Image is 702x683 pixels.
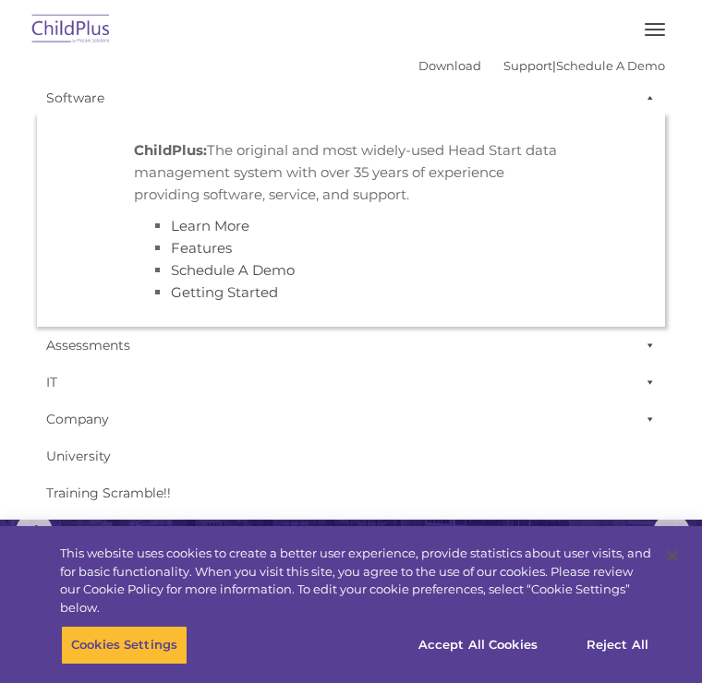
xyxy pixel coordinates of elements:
a: Company [37,401,665,437]
button: Close [652,535,693,576]
a: Features [171,239,232,257]
a: IT [37,364,665,401]
div: This website uses cookies to create a better user experience, provide statistics about user visit... [60,545,652,617]
img: ChildPlus by Procare Solutions [28,8,115,52]
a: Support [503,58,552,73]
button: Cookies Settings [61,626,188,665]
button: Accept All Cookies [408,626,548,665]
a: University [37,437,665,474]
span: Phone number [303,183,381,197]
font: | [418,58,665,73]
a: Learn More [171,217,249,234]
a: Download [418,58,481,73]
p: The original and most widely-used Head Start data management system with over 35 years of experie... [134,139,568,206]
a: Assessments [37,327,665,364]
a: Training Scramble!! [37,474,665,511]
strong: ChildPlus: [134,141,207,159]
span: Last name [303,107,359,121]
a: Schedule A Demo [556,58,665,73]
button: Reject All [560,626,675,665]
a: Schedule A Demo [171,261,295,279]
a: Software [37,79,665,116]
a: Getting Started [171,283,278,301]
